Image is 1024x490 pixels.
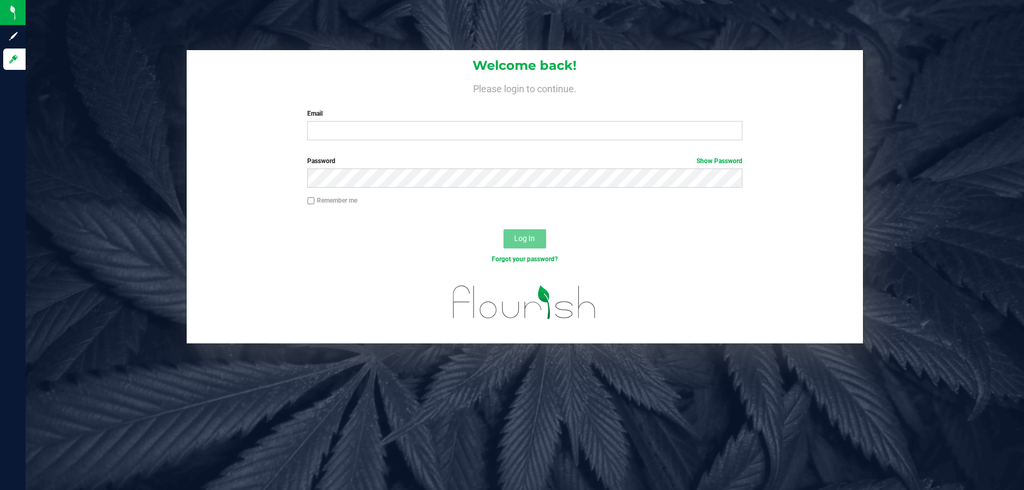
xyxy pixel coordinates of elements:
[8,54,19,65] inline-svg: Log in
[307,196,357,205] label: Remember me
[503,229,546,248] button: Log In
[492,255,558,263] a: Forgot your password?
[440,275,609,330] img: flourish_logo.svg
[697,157,742,165] a: Show Password
[514,234,535,243] span: Log In
[8,31,19,42] inline-svg: Sign up
[187,81,863,94] h4: Please login to continue.
[187,59,863,73] h1: Welcome back!
[307,109,742,118] label: Email
[307,197,315,205] input: Remember me
[307,157,335,165] span: Password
